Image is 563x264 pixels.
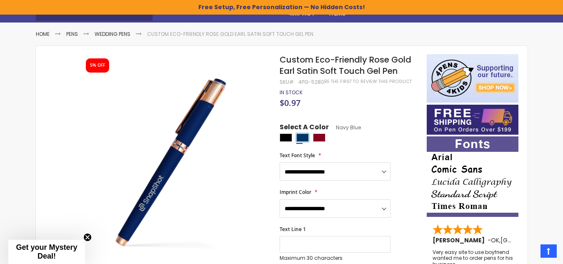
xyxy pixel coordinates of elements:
div: 5% OFF [90,63,105,68]
div: Black [280,133,292,142]
div: Get your Mystery Deal!Close teaser [8,240,85,264]
li: Custom Eco-Friendly Rose Gold Earl Satin Soft Touch Gel Pen [147,31,313,38]
span: Text Font Style [280,152,315,159]
div: Availability [280,89,303,96]
img: 4pens 4 kids [427,54,518,103]
img: 4pg-5280-custom-eco-friendly-rose-gold-earl-satin-soft-touch-gel-pen_navy_1.jpg [78,66,269,257]
p: Maximum 30 characters [280,255,390,261]
strong: SKU [280,78,295,85]
span: Custom Eco-Friendly Rose Gold Earl Satin Soft Touch Gel Pen [280,54,411,77]
a: Home [36,30,50,38]
img: Free shipping on orders over $199 [427,105,518,135]
span: Get your Mystery Deal! [16,243,77,260]
img: font-personalization-examples [427,136,518,217]
span: $0.97 [280,97,300,108]
button: Close teaser [83,233,92,241]
div: Burgundy [313,133,325,142]
a: Be the first to review this product [324,78,412,85]
div: Navy Blue [296,133,309,142]
span: In stock [280,89,303,96]
span: Imprint Color [280,189,311,196]
div: 4PG-5280 [298,79,324,85]
span: Navy Blue [329,124,361,131]
a: Wedding Pens [95,30,130,38]
span: Select A Color [280,123,329,134]
a: Pens [66,30,78,38]
span: Text Line 1 [280,226,306,233]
